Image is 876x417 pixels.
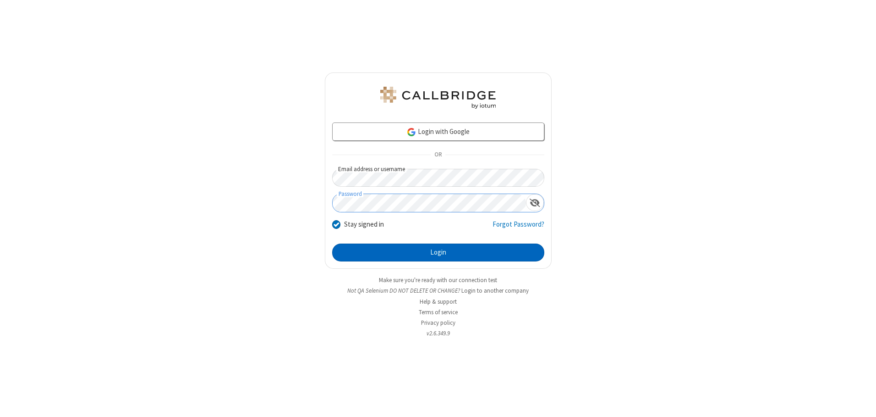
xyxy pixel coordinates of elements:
a: Help & support [420,298,457,306]
li: v2.6.349.9 [325,329,552,338]
div: Show password [526,194,544,211]
label: Stay signed in [344,219,384,230]
a: Privacy policy [421,319,455,327]
img: google-icon.png [406,127,416,137]
a: Login with Google [332,122,544,141]
button: Login to another company [461,286,529,295]
img: QA Selenium DO NOT DELETE OR CHANGE [378,87,498,109]
a: Forgot Password? [493,219,544,237]
input: Email address or username [332,169,544,187]
span: OR [431,149,445,161]
a: Terms of service [419,308,458,316]
button: Login [332,244,544,262]
input: Password [333,194,526,212]
li: Not QA Selenium DO NOT DELETE OR CHANGE? [325,286,552,295]
a: Make sure you're ready with our connection test [379,276,497,284]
